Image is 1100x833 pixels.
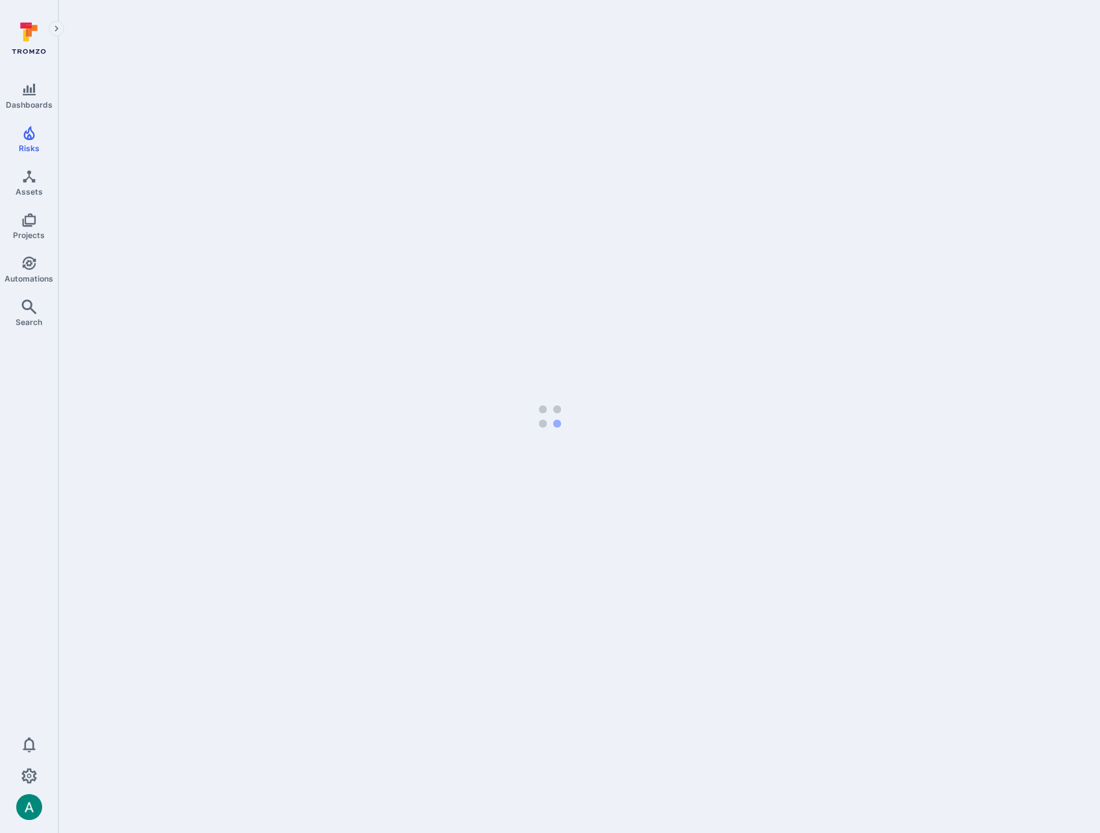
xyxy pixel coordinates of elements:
[16,794,42,820] div: Arjan Dehar
[19,143,40,153] span: Risks
[16,187,43,197] span: Assets
[16,317,42,327] span: Search
[49,21,64,36] button: Expand navigation menu
[6,100,53,110] span: Dashboards
[13,230,45,240] span: Projects
[52,23,61,34] i: Expand navigation menu
[16,794,42,820] img: ACg8ocLSa5mPYBaXNx3eFu_EmspyJX0laNWN7cXOFirfQ7srZveEpg=s96-c
[5,274,53,284] span: Automations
